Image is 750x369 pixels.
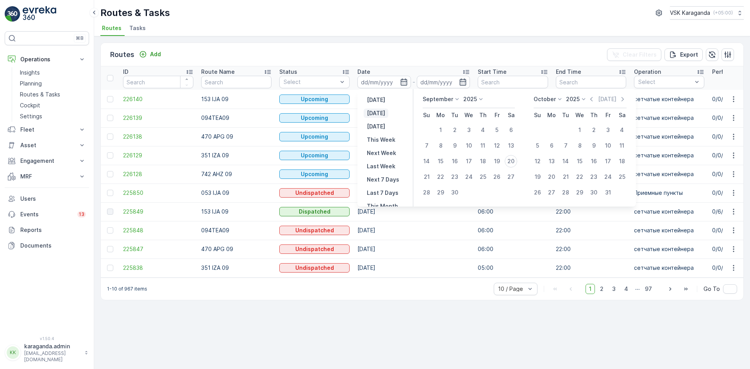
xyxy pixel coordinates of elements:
[5,336,89,341] span: v 1.50.4
[279,263,350,273] button: Undispatched
[556,76,626,88] input: Search
[634,264,704,272] p: сетчатыe контейнера
[448,186,461,199] div: 30
[5,191,89,207] a: Users
[17,89,89,100] a: Routes & Tasks
[634,208,704,216] p: сетчатыe контейнера
[491,155,503,168] div: 19
[566,95,580,103] p: 2025
[634,152,704,159] p: сетчатыe контейнера
[602,171,614,183] div: 24
[79,211,84,217] p: 13
[354,146,474,165] td: [DATE]
[712,68,747,76] p: Performance
[478,226,548,234] p: 06:00
[434,155,447,168] div: 15
[559,108,573,122] th: Tuesday
[5,153,89,169] button: Engagement
[573,155,586,168] div: 15
[201,68,235,76] p: Route Name
[621,284,632,294] span: 4
[20,55,73,63] p: Operations
[462,139,475,152] div: 10
[616,155,628,168] div: 18
[354,90,474,109] td: [DATE]
[354,202,474,221] td: [DATE]
[596,284,607,294] span: 2
[478,245,548,253] p: 06:00
[602,124,614,136] div: 3
[20,226,86,234] p: Reports
[545,108,559,122] th: Monday
[107,115,113,121] div: Toggle Row Selected
[478,264,548,272] p: 05:00
[559,186,572,199] div: 28
[354,184,474,202] td: [DATE]
[367,96,385,104] p: [DATE]
[301,152,328,159] p: Upcoming
[607,48,661,61] button: Clear Filters
[123,226,193,234] a: 225848
[670,9,710,17] p: VSK Karaganda
[201,76,271,88] input: Search
[5,52,89,67] button: Operations
[587,108,601,122] th: Thursday
[367,176,399,184] p: Next 7 Days
[573,139,586,152] div: 8
[201,208,271,216] p: 153 IJA 09
[417,76,470,88] input: dd/mm/yyyy
[505,155,517,168] div: 20
[17,67,89,78] a: Insights
[602,155,614,168] div: 17
[531,186,544,199] div: 26
[107,96,113,102] div: Toggle Row Selected
[123,264,193,272] a: 225838
[434,124,447,136] div: 1
[20,173,73,180] p: MRF
[559,139,572,152] div: 7
[201,114,271,122] p: 094TEA09
[7,346,19,359] div: KK
[107,265,113,271] div: Toggle Row Selected
[20,157,73,165] p: Engagement
[123,114,193,122] a: 226139
[478,76,548,88] input: Search
[123,189,193,197] a: 225850
[301,95,328,103] p: Upcoming
[477,139,489,152] div: 11
[107,209,113,215] div: Toggle Row Selected
[545,186,558,199] div: 27
[20,112,42,120] p: Settings
[107,134,113,140] div: Toggle Row Selected
[107,227,113,234] div: Toggle Row Selected
[102,24,121,32] span: Routes
[448,171,461,183] div: 23
[5,137,89,153] button: Asset
[123,152,193,159] a: 226129
[24,342,80,350] p: karaganda.admin
[420,139,433,152] div: 7
[123,68,129,76] p: ID
[279,207,350,216] button: Dispatched
[634,68,661,76] p: Operation
[150,50,161,58] p: Add
[364,95,388,105] button: Yesterday
[609,284,619,294] span: 3
[354,109,474,127] td: [DATE]
[634,226,704,234] p: сетчатыe контейнера
[573,108,587,122] th: Wednesday
[463,95,477,103] p: 2025
[295,189,334,197] p: Undispatched
[491,139,503,152] div: 12
[420,108,434,122] th: Sunday
[616,171,628,183] div: 25
[434,139,447,152] div: 8
[491,171,503,183] div: 26
[434,108,448,122] th: Monday
[136,50,164,59] button: Add
[505,124,517,136] div: 6
[420,171,433,183] div: 21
